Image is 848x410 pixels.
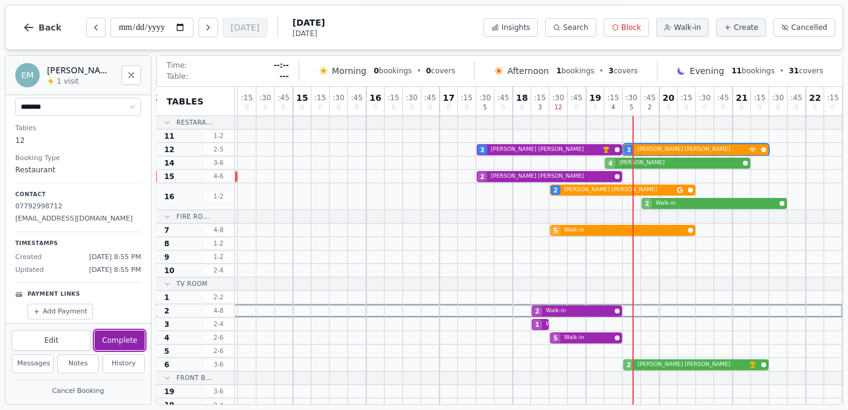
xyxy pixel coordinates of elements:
span: [PERSON_NAME] [PERSON_NAME] [637,361,747,369]
span: : 45 [571,94,582,101]
span: Table: [167,71,188,81]
span: • [600,66,604,76]
button: Close [121,65,141,85]
span: [DATE] [292,16,325,29]
span: [DATE] [292,29,325,38]
span: --:-- [274,60,289,70]
span: 2 [480,172,485,181]
span: 4 - 8 [204,306,233,315]
span: 0 [758,104,761,111]
span: Back [38,23,62,32]
span: : 45 [717,94,729,101]
span: : 45 [424,94,436,101]
span: : 45 [644,94,656,101]
span: Afternoon [507,65,549,77]
span: 19 [164,387,175,397]
span: 15 [296,93,308,102]
span: 0 [447,104,451,111]
span: : 15 [827,94,839,101]
span: [DATE] 8:55 PM [89,265,141,276]
dt: Tables [15,123,141,134]
span: Updated [15,265,44,276]
span: Create [734,23,758,32]
span: covers [789,66,823,76]
span: 1 [164,293,169,302]
span: Evening [690,65,724,77]
span: : 15 [461,94,473,101]
span: Time: [167,60,187,70]
button: Cancelled [774,18,835,37]
span: Walk-in [656,199,777,208]
span: 11 [731,67,742,75]
span: 0 [336,104,340,111]
button: Cancel Booking [12,384,145,399]
span: 2 - 4 [204,266,233,275]
button: Back [13,13,71,42]
span: Walk-in [674,23,701,32]
span: 2 - 6 [204,346,233,356]
button: Search [545,18,596,37]
span: 17 [443,93,454,102]
span: 0 [520,104,524,111]
span: 0 [281,104,285,111]
span: 6 [164,360,169,370]
span: 12 [164,145,175,155]
span: 5 [164,346,169,356]
span: 20 [662,93,674,102]
span: Walk-in [546,320,566,329]
span: 19 [164,400,175,410]
span: 0 [428,104,432,111]
span: 18 [516,93,527,102]
span: 0 [263,104,267,111]
span: 21 [736,93,747,102]
span: 5 [629,104,633,111]
span: 8 [164,239,169,249]
span: 0 [426,67,431,75]
button: Edit [12,330,91,351]
span: Search [563,23,588,32]
span: 4 - 8 [204,225,233,235]
span: • [780,66,784,76]
span: • [417,66,421,76]
span: Restara... [176,118,213,127]
button: Messages [12,354,54,373]
span: : 30 [699,94,711,101]
span: 0 [776,104,780,111]
span: 2 [645,199,650,208]
span: : 30 [406,94,418,101]
span: : 30 [772,94,784,101]
span: covers [426,66,455,76]
span: : 30 [553,94,564,101]
span: bookings [556,66,594,76]
span: [PERSON_NAME] [619,159,741,167]
span: : 30 [259,94,271,101]
span: 3 - 6 [204,158,233,167]
span: : 45 [351,94,363,101]
span: : 15 [754,94,766,101]
span: 2 [627,361,631,370]
span: : 15 [241,94,253,101]
span: [PERSON_NAME] [PERSON_NAME] [491,145,600,154]
span: : 45 [278,94,289,101]
span: 0 [391,104,395,111]
span: Fire Ro... [176,212,209,221]
span: 0 [300,104,304,111]
span: 0 [318,104,322,111]
p: Payment Links [27,290,80,299]
span: Created [15,252,42,263]
div: EM [15,63,40,87]
button: Add Payment [27,304,93,320]
span: 2 [164,306,169,316]
span: 0 [465,104,468,111]
dt: Booking Type [15,153,141,164]
span: Morning [332,65,367,77]
span: 1 [535,320,540,329]
span: 2 [535,307,540,316]
span: 1 - 2 [204,252,233,262]
span: : 45 [498,94,509,101]
span: 15 [164,172,175,181]
h2: [PERSON_NAME] [PERSON_NAME] [47,64,114,76]
svg: Google booking [677,187,683,193]
span: 10 [164,266,175,276]
span: Block [622,23,641,32]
